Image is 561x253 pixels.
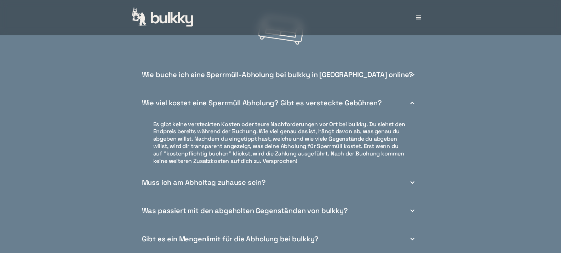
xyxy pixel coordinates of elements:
div: Muss ich am Abholtag zuhause sein? [139,168,422,196]
div: Muss ich am Abholtag zuhause sein? [142,179,266,186]
div: Wie viel kostet eine Sperrmüll Abholung? Gibt es versteckte Gebühren? [139,89,422,117]
div: Wie viel kostet eine Sperrmüll Abholung? Gibt es versteckte Gebühren? [142,99,382,107]
div: menu [408,7,429,28]
div: Wie buche ich eine Sperrmüll-Abholung bei bulkky in [GEOGRAPHIC_DATA] online? [142,71,413,78]
div: Was passiert mit den abgeholten Gegenständen von bulkky? [139,196,422,225]
div: Gibt es ein Mengenlimit für die Abholung bei bulkky? [142,235,319,243]
div: Gibt es ein Mengenlimit für die Abholung bei bulkky? [139,225,422,253]
nav: Wie viel kostet eine Sperrmüll Abholung? Gibt es versteckte Gebühren? [139,117,422,169]
div: Wie buche ich eine Sperrmüll-Abholung bei bulkky in [GEOGRAPHIC_DATA] online? [139,61,422,89]
a: home [132,7,194,28]
div: Was passiert mit den abgeholten Gegenständen von bulkky? [142,207,348,214]
a: Es gibt keine versteckten Kosten oder teure Nachforderungen vor Ort bei bulkky. Du siehst den End... [146,117,415,169]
